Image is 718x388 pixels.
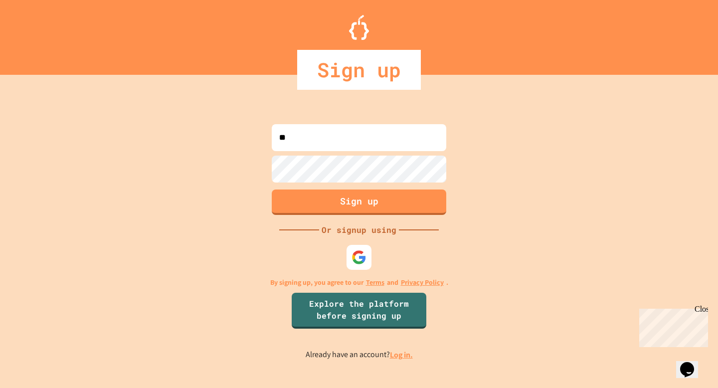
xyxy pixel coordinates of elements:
div: Chat with us now!Close [4,4,69,63]
a: Log in. [390,350,413,360]
iframe: chat widget [676,348,708,378]
a: Terms [366,277,384,288]
iframe: chat widget [635,305,708,347]
a: Explore the platform before signing up [292,293,426,329]
button: Sign up [272,190,446,215]
img: Logo.svg [349,15,369,40]
a: Privacy Policy [401,277,444,288]
div: Sign up [297,50,421,90]
div: Or signup using [319,224,399,236]
p: Already have an account? [306,349,413,361]
img: google-icon.svg [352,250,366,265]
p: By signing up, you agree to our and . [270,277,448,288]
